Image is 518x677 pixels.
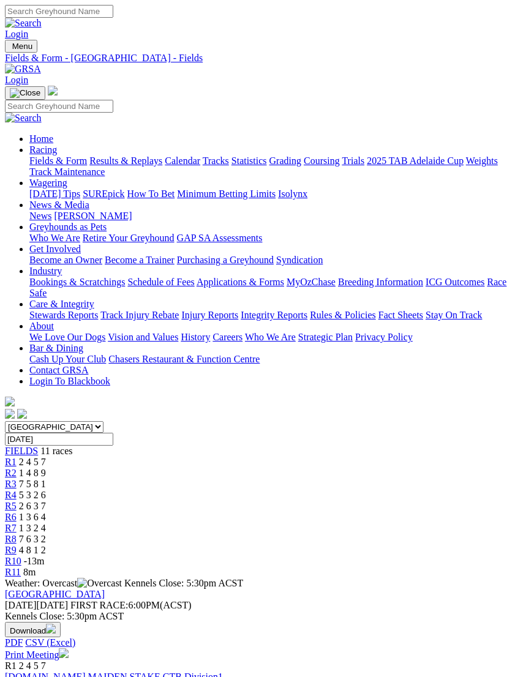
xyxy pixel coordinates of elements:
[241,310,307,320] a: Integrity Reports
[29,211,51,221] a: News
[338,277,423,287] a: Breeding Information
[5,468,17,478] a: R2
[29,244,81,254] a: Get Involved
[5,637,23,648] a: PDF
[46,624,56,634] img: download.svg
[29,321,54,331] a: About
[5,433,113,446] input: Select date
[70,600,192,610] span: 6:00PM(ACST)
[5,64,41,75] img: GRSA
[29,343,83,353] a: Bar & Dining
[5,512,17,522] a: R6
[287,277,336,287] a: MyOzChase
[48,86,58,95] img: logo-grsa-white.png
[29,166,105,177] a: Track Maintenance
[54,211,132,221] a: [PERSON_NAME]
[19,457,46,467] span: 2 4 5 7
[29,155,87,166] a: Fields & Form
[5,637,513,648] div: Download
[29,332,105,342] a: We Love Our Dogs
[181,310,238,320] a: Injury Reports
[24,556,45,566] span: -13m
[29,299,94,309] a: Care & Integrity
[5,545,17,555] span: R9
[108,332,178,342] a: Vision and Values
[29,211,513,222] div: News & Media
[245,332,296,342] a: Who We Are
[5,100,113,113] input: Search
[5,567,21,577] a: R11
[59,648,69,658] img: printer.svg
[5,556,21,566] a: R10
[310,310,376,320] a: Rules & Policies
[108,354,260,364] a: Chasers Restaurant & Function Centre
[5,75,28,85] a: Login
[165,155,200,166] a: Calendar
[426,277,484,287] a: ICG Outcomes
[5,446,38,456] a: FIELDS
[19,545,46,555] span: 4 8 1 2
[5,523,17,533] a: R7
[5,534,17,544] span: R8
[29,277,506,298] a: Race Safe
[5,622,61,637] button: Download
[367,155,464,166] a: 2025 TAB Adelaide Cup
[5,53,513,64] a: Fields & Form - [GEOGRAPHIC_DATA] - Fields
[127,189,175,199] a: How To Bet
[70,600,128,610] span: FIRST RACE:
[29,277,125,287] a: Bookings & Scratchings
[29,233,80,243] a: Who We Are
[5,479,17,489] a: R3
[5,578,124,588] span: Weather: Overcast
[40,446,72,456] span: 11 races
[212,332,242,342] a: Careers
[378,310,423,320] a: Fact Sheets
[197,277,284,287] a: Applications & Forms
[203,155,229,166] a: Tracks
[29,255,513,266] div: Get Involved
[342,155,364,166] a: Trials
[19,468,46,478] span: 1 4 8 9
[124,578,243,588] span: Kennels Close: 5:30pm ACST
[29,189,80,199] a: [DATE] Tips
[181,332,210,342] a: History
[29,266,62,276] a: Industry
[269,155,301,166] a: Grading
[5,18,42,29] img: Search
[5,600,37,610] span: [DATE]
[29,189,513,200] div: Wagering
[19,501,46,511] span: 2 6 3 7
[29,376,110,386] a: Login To Blackbook
[5,29,28,39] a: Login
[29,144,57,155] a: Racing
[298,332,353,342] a: Strategic Plan
[12,42,32,51] span: Menu
[5,600,68,610] span: [DATE]
[5,409,15,419] img: facebook.svg
[29,178,67,188] a: Wagering
[83,233,175,243] a: Retire Your Greyhound
[25,637,75,648] a: CSV (Excel)
[29,233,513,244] div: Greyhounds as Pets
[177,233,263,243] a: GAP SA Assessments
[466,155,498,166] a: Weights
[5,501,17,511] a: R5
[355,332,413,342] a: Privacy Policy
[304,155,340,166] a: Coursing
[100,310,179,320] a: Track Injury Rebate
[19,660,46,671] span: 2 4 5 7
[231,155,267,166] a: Statistics
[5,490,17,500] a: R4
[29,277,513,299] div: Industry
[278,189,307,199] a: Isolynx
[29,155,513,178] div: Racing
[23,567,36,577] span: 8m
[29,200,89,210] a: News & Media
[19,512,46,522] span: 1 3 6 4
[276,255,323,265] a: Syndication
